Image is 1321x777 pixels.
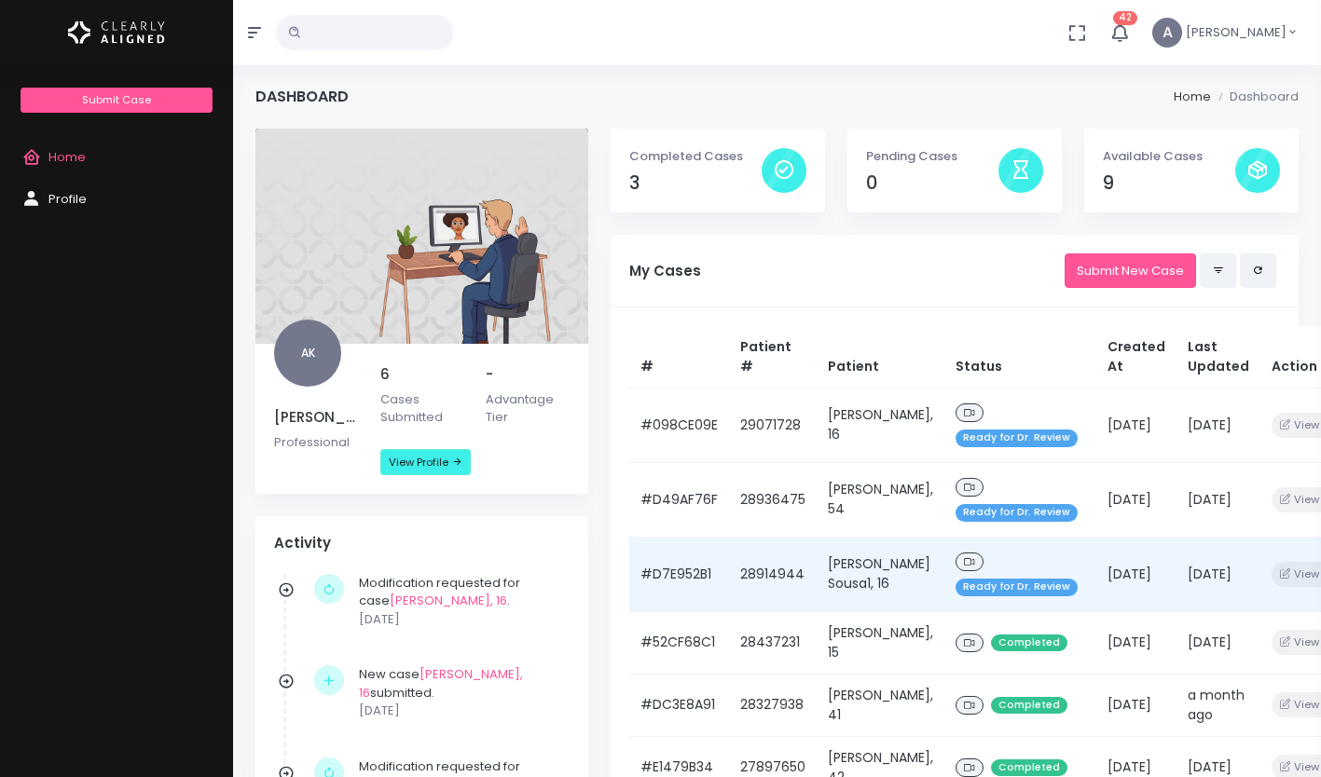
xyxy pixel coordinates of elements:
[1177,326,1260,388] th: Last Updated
[1177,462,1260,537] td: [DATE]
[359,665,523,702] a: [PERSON_NAME], 16
[1096,326,1177,388] th: Created At
[629,388,729,462] td: #098CE09E
[48,190,87,208] span: Profile
[1174,88,1211,106] li: Home
[1177,611,1260,674] td: [DATE]
[274,433,358,452] p: Professional
[866,172,998,194] h4: 0
[956,579,1078,596] span: Ready for Dr. Review
[729,537,817,611] td: 28914944
[991,759,1067,777] span: Completed
[729,611,817,674] td: 28437231
[1096,611,1177,674] td: [DATE]
[21,88,212,113] a: Submit Case
[68,13,165,52] img: Logo Horizontal
[1152,18,1182,48] span: A
[82,92,151,107] span: Submit Case
[817,611,944,674] td: [PERSON_NAME], 15
[390,592,507,609] a: [PERSON_NAME], 16
[817,537,944,611] td: [PERSON_NAME] Sousa1, 16
[1113,11,1137,25] span: 42
[1103,147,1235,166] p: Available Cases
[380,390,464,427] p: Cases Submitted
[486,390,570,427] p: Advantage Tier
[274,409,358,426] h5: [PERSON_NAME]
[991,634,1067,652] span: Completed
[991,697,1067,715] span: Completed
[629,147,762,166] p: Completed Cases
[1065,253,1196,288] a: Submit New Case
[1096,462,1177,537] td: [DATE]
[274,535,570,552] h4: Activity
[817,388,944,462] td: [PERSON_NAME], 16
[629,172,762,194] h4: 3
[956,429,1078,447] span: Ready for Dr. Review
[359,665,560,720] div: New case submitted.
[817,462,944,537] td: [PERSON_NAME], 54
[629,674,729,736] td: #DC3E8A91
[1177,674,1260,736] td: a month ago
[359,610,560,629] p: [DATE]
[629,326,729,388] th: #
[729,326,817,388] th: Patient #
[48,148,86,166] span: Home
[817,674,944,736] td: [PERSON_NAME], 41
[866,147,998,166] p: Pending Cases
[729,674,817,736] td: 28327938
[1103,172,1235,194] h4: 9
[944,326,1096,388] th: Status
[629,611,729,674] td: #52CF68C1
[817,326,944,388] th: Patient
[1096,537,1177,611] td: [DATE]
[274,320,341,387] span: AK
[729,462,817,537] td: 28936475
[380,449,471,475] a: View Profile
[1096,674,1177,736] td: [DATE]
[729,388,817,462] td: 29071728
[629,462,729,537] td: #D49AF76F
[380,366,464,383] h5: 6
[1096,388,1177,462] td: [DATE]
[629,537,729,611] td: #D7E952B1
[1186,23,1287,42] span: [PERSON_NAME]
[359,702,560,720] p: [DATE]
[1177,388,1260,462] td: [DATE]
[1177,537,1260,611] td: [DATE]
[956,504,1078,522] span: Ready for Dr. Review
[1211,88,1299,106] li: Dashboard
[255,88,349,105] h4: Dashboard
[359,574,560,629] div: Modification requested for case .
[486,366,570,383] h5: -
[629,263,1065,279] h5: My Cases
